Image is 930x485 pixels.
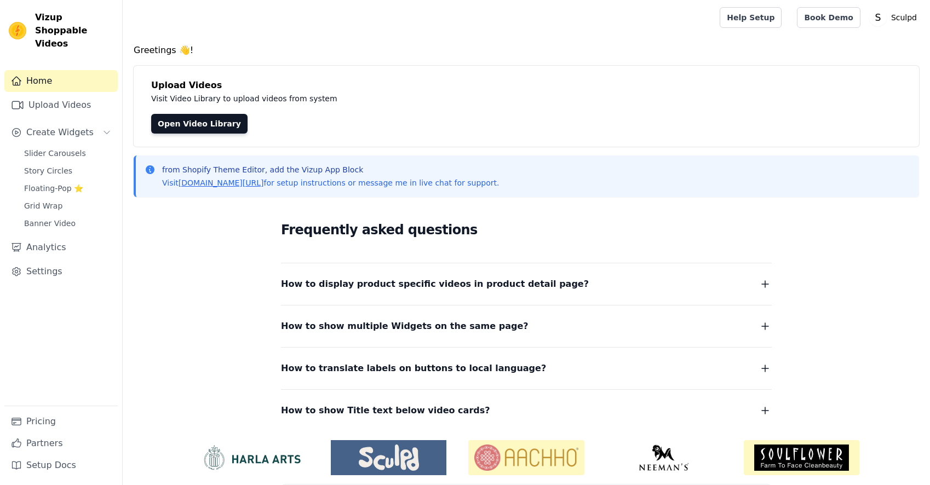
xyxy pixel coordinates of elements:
a: Book Demo [797,7,860,28]
a: Pricing [4,411,118,432]
a: Open Video Library [151,114,248,134]
p: Visit Video Library to upload videos from system [151,92,642,105]
span: How to translate labels on buttons to local language? [281,361,546,376]
button: How to display product specific videos in product detail page? [281,276,772,292]
a: Setup Docs [4,454,118,476]
text: S [875,12,881,23]
img: Neeman's [606,444,722,471]
a: Partners [4,432,118,454]
img: Aachho [468,440,584,475]
a: Home [4,70,118,92]
span: Create Widgets [26,126,94,139]
span: How to display product specific videos in product detail page? [281,276,589,292]
img: Vizup [9,22,26,39]
img: HarlaArts [193,444,309,471]
a: Grid Wrap [18,198,118,213]
span: Floating-Pop ⭐ [24,183,83,194]
a: Story Circles [18,163,118,178]
button: Create Widgets [4,122,118,143]
p: Visit for setup instructions or message me in live chat for support. [162,177,499,188]
span: Vizup Shoppable Videos [35,11,113,50]
button: How to translate labels on buttons to local language? [281,361,772,376]
span: How to show Title text below video cards? [281,403,490,418]
span: Banner Video [24,218,76,229]
span: How to show multiple Widgets on the same page? [281,319,529,334]
a: Upload Videos [4,94,118,116]
img: Sculpd US [331,444,446,471]
button: How to show multiple Widgets on the same page? [281,319,772,334]
h4: Greetings 👋! [134,44,919,57]
a: [DOMAIN_NAME][URL] [179,178,264,187]
p: Sculpd [887,8,921,27]
span: Grid Wrap [24,200,62,211]
span: Slider Carousels [24,148,86,159]
a: Floating-Pop ⭐ [18,181,118,196]
a: Help Setup [720,7,782,28]
p: from Shopify Theme Editor, add the Vizup App Block [162,164,499,175]
a: Analytics [4,236,118,258]
img: Soulflower [744,440,859,475]
h4: Upload Videos [151,79,902,92]
button: S Sculpd [869,8,921,27]
a: Settings [4,261,118,282]
button: How to show Title text below video cards? [281,403,772,418]
a: Banner Video [18,216,118,231]
h2: Frequently asked questions [281,219,772,241]
a: Slider Carousels [18,146,118,161]
span: Story Circles [24,165,72,176]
